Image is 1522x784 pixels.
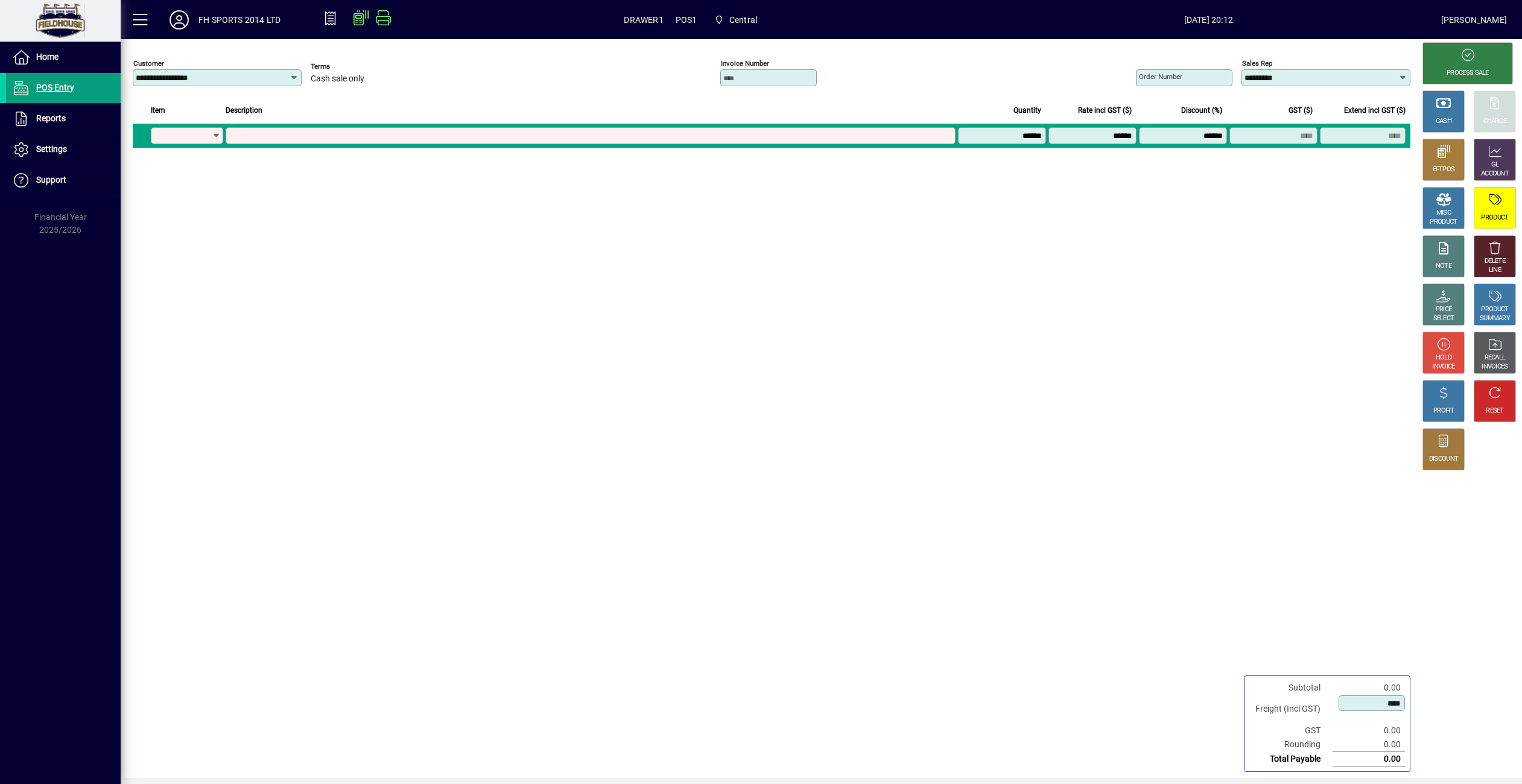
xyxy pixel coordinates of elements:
[36,52,59,62] span: Home
[1489,266,1501,275] div: LINE
[1249,752,1333,767] td: Total Payable
[1333,681,1405,695] td: 0.00
[1481,169,1509,179] div: ACCOUNT
[1481,213,1508,223] div: PRODUCT
[1483,117,1507,126] div: CHARGE
[1481,305,1508,314] div: PRODUCT
[311,63,383,71] span: Terms
[36,144,67,154] span: Settings
[1491,160,1499,169] div: GL
[709,9,762,31] span: Central
[1433,314,1454,323] div: SELECT
[160,9,198,31] button: Profile
[1242,59,1272,68] mat-label: Sales rep
[1078,104,1132,117] span: Rate incl GST ($)
[721,59,769,68] mat-label: Invoice number
[676,10,697,30] span: POS1
[1433,406,1454,416] div: PROFIT
[1432,362,1454,371] div: INVOICE
[1485,353,1506,362] div: RECALL
[1139,72,1182,81] mat-label: Order number
[1333,752,1405,767] td: 0.00
[1249,738,1333,752] td: Rounding
[6,104,121,134] a: Reports
[1433,165,1455,174] div: EFTPOS
[151,104,165,117] span: Item
[1441,10,1507,30] div: [PERSON_NAME]
[1333,738,1405,752] td: 0.00
[36,113,66,123] span: Reports
[1430,218,1457,227] div: PRODUCT
[1289,104,1313,117] span: GST ($)
[1013,104,1041,117] span: Quantity
[1436,117,1451,126] div: CASH
[1249,695,1333,724] td: Freight (Incl GST)
[226,104,262,117] span: Description
[1333,724,1405,738] td: 0.00
[1436,353,1451,362] div: HOLD
[1429,455,1458,464] div: DISCOUNT
[1485,257,1505,266] div: DELETE
[1436,209,1451,218] div: MISC
[1344,104,1406,117] span: Extend incl GST ($)
[36,83,74,92] span: POS Entry
[624,10,663,30] span: DRAWER1
[6,165,121,195] a: Support
[976,10,1441,30] span: [DATE] 20:12
[6,134,121,165] a: Settings
[1482,362,1508,371] div: INVOICES
[36,175,66,185] span: Support
[133,59,164,68] mat-label: Customer
[729,10,757,30] span: Central
[198,10,281,30] div: FH SPORTS 2014 LTD
[1181,104,1222,117] span: Discount (%)
[311,74,364,84] span: Cash sale only
[1249,724,1333,738] td: GST
[1486,406,1504,416] div: RESET
[1436,305,1452,314] div: PRICE
[1249,681,1333,695] td: Subtotal
[1436,262,1451,271] div: NOTE
[1447,69,1489,78] div: PROCESS SALE
[6,42,121,72] a: Home
[1480,314,1510,323] div: SUMMARY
